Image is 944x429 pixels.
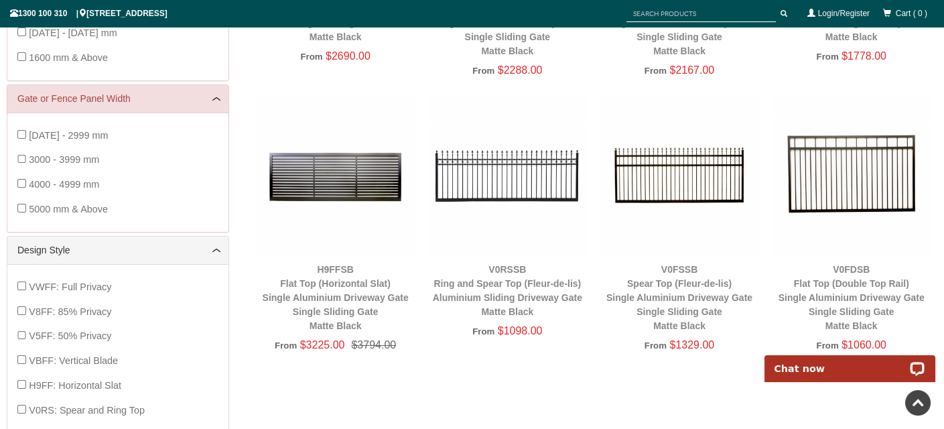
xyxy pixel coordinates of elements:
[669,339,714,351] span: $1329.00
[29,282,111,292] span: VWFF: Full Privacy
[756,340,944,382] iframe: LiveChat chat widget
[29,306,111,317] span: V8FF: 85% Privacy
[841,50,886,62] span: $1778.00
[472,326,494,336] span: From
[779,264,925,331] a: V0FDSBFlat Top (Double Top Rail)Single Aluminium Driveway GateSingle Sliding GateMatte Black
[29,130,108,141] span: [DATE] - 2999 mm
[433,264,582,317] a: V0RSSBRing and Spear Top (Fleur-de-lis)Aluminium Sliding Driveway GateMatte Black
[29,405,145,416] span: V0RS: Spear and Ring Top
[669,64,714,76] span: $2167.00
[17,92,218,106] a: Gate or Fence Panel Width
[29,204,108,214] span: 5000 mm & Above
[645,66,667,76] span: From
[29,154,99,165] span: 3000 - 3999 mm
[600,96,759,255] img: V0FSSB - Spear Top (Fleur-de-lis) - Single Aluminium Driveway Gate - Single Sliding Gate - Matte ...
[29,380,121,391] span: H9FF: Horizontal Slat
[29,355,118,366] span: VBFF: Vertical Blade
[10,9,167,18] span: 1300 100 310 | [STREET_ADDRESS]
[300,339,345,351] span: $3225.00
[263,264,409,331] a: H9FFSBFlat Top (Horizontal Slat)Single Aluminium Driveway GateSingle Sliding GateMatte Black
[772,96,931,255] img: V0FDSB - Flat Top (Double Top Rail) - Single Aluminium Driveway Gate - Single Sliding Gate - Matt...
[326,50,370,62] span: $2690.00
[428,96,587,255] img: V0RSSB - Ring and Spear Top (Fleur-de-lis) - Aluminium Sliding Driveway Gate - Matte Black - Gate...
[17,243,218,257] a: Design Style
[29,330,111,341] span: V5FF: 50% Privacy
[645,341,667,351] span: From
[29,179,99,190] span: 4000 - 4999 mm
[344,339,396,351] span: $3794.00
[606,264,752,331] a: V0FSSBSpear Top (Fleur-de-lis)Single Aluminium Driveway GateSingle Sliding GateMatte Black
[498,64,543,76] span: $2288.00
[472,66,494,76] span: From
[498,325,543,336] span: $1098.00
[626,5,776,22] input: SEARCH PRODUCTS
[816,52,838,62] span: From
[256,96,415,255] img: H9FFSB - Flat Top (Horizontal Slat) - Single Aluminium Driveway Gate - Single Sliding Gate - Matt...
[300,52,322,62] span: From
[896,9,927,18] span: Cart ( 0 )
[29,27,117,38] span: [DATE] - [DATE] mm
[818,9,870,18] a: Login/Register
[841,339,886,351] span: $1060.00
[29,52,108,63] span: 1600 mm & Above
[275,341,297,351] span: From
